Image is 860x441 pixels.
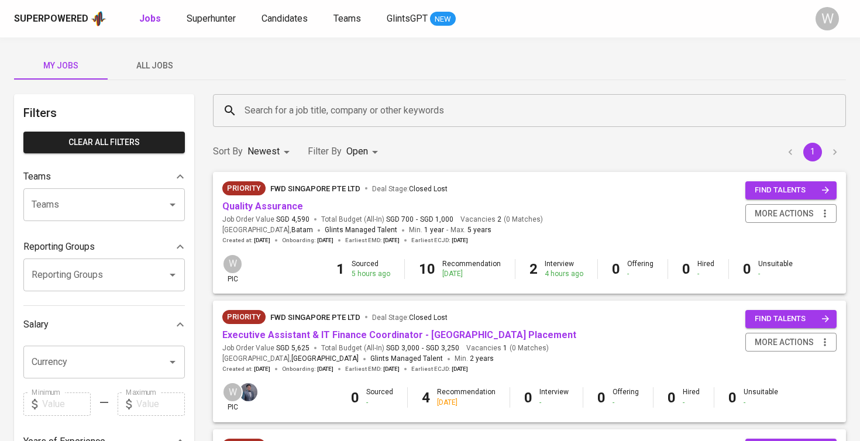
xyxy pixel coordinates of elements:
div: Superpowered [14,12,88,26]
span: Earliest ECJD : [411,236,468,244]
b: 4 [422,390,430,406]
span: [GEOGRAPHIC_DATA] [291,353,359,365]
nav: pagination navigation [779,143,846,161]
span: [DATE] [452,365,468,373]
span: Closed Lost [409,313,448,322]
input: Value [136,392,185,416]
span: find talents [755,184,830,197]
span: Min. [409,226,444,234]
span: SGD 3,250 [426,343,459,353]
span: 5 years [467,226,491,234]
button: Open [164,267,181,283]
span: - [422,343,424,353]
div: Teams [23,165,185,188]
b: 1 [336,261,345,277]
b: 10 [419,261,435,277]
span: Vacancies ( 0 Matches ) [466,343,549,353]
b: 0 [743,261,751,277]
p: Sort By [213,144,243,159]
div: [DATE] [442,269,501,279]
div: 4 hours ago [545,269,583,279]
button: Open [164,197,181,213]
a: Quality Assurance [222,201,303,212]
span: [DATE] [383,365,400,373]
span: [DATE] [254,236,270,244]
span: FWD Singapore Pte Ltd [270,313,360,322]
span: Glints Managed Talent [370,354,443,363]
span: NEW [430,13,456,25]
span: Batam [291,225,313,236]
span: Superhunter [187,13,236,24]
div: Newest [247,141,294,163]
div: New Job received from Demand Team [222,181,266,195]
button: page 1 [803,143,822,161]
div: - [744,398,778,408]
div: Offering [627,259,653,279]
span: [GEOGRAPHIC_DATA] , [222,353,359,365]
span: Total Budget (All-In) [321,343,459,353]
div: Interview [539,387,569,407]
span: Max. [450,226,491,234]
a: Executive Assistant & IT Finance Coordinator - [GEOGRAPHIC_DATA] Placement [222,329,576,340]
span: [DATE] [317,236,333,244]
button: find talents [745,181,837,199]
span: SGD 700 [386,215,414,225]
span: [DATE] [317,365,333,373]
button: more actions [745,333,837,352]
div: Hired [683,387,700,407]
a: Superpoweredapp logo [14,10,106,27]
span: SGD 5,625 [276,343,309,353]
p: Newest [247,144,280,159]
div: - [627,269,653,279]
div: New Job received from Demand Team [222,310,266,324]
span: All Jobs [115,58,194,73]
b: 0 [668,390,676,406]
div: pic [222,254,243,284]
span: Earliest EMD : [345,236,400,244]
a: Teams [333,12,363,26]
span: Earliest EMD : [345,365,400,373]
span: SGD 1,000 [420,215,453,225]
div: - [683,398,700,408]
span: FWD Singapore Pte Ltd [270,184,360,193]
div: - [613,398,639,408]
div: W [222,382,243,402]
p: Filter By [308,144,342,159]
div: Interview [545,259,583,279]
div: - [366,398,393,408]
div: Sourced [366,387,393,407]
span: [DATE] [383,236,400,244]
div: - [539,398,569,408]
span: My Jobs [21,58,101,73]
div: Recommendation [437,387,496,407]
button: Open [164,354,181,370]
div: Unsuitable [744,387,778,407]
div: [DATE] [437,398,496,408]
b: 2 [529,261,538,277]
span: Deal Stage : [372,185,448,193]
span: Job Order Value [222,343,309,353]
span: more actions [755,335,814,350]
div: Salary [23,313,185,336]
button: more actions [745,204,837,223]
a: GlintsGPT NEW [387,12,456,26]
span: Priority [222,311,266,323]
div: - [697,269,714,279]
span: SGD 3,000 [386,343,419,353]
span: 1 [501,343,507,353]
span: 1 year [424,226,444,234]
span: Deal Stage : [372,313,448,322]
div: - [758,269,793,279]
span: Candidates [262,13,308,24]
span: Total Budget (All-In) [321,215,453,225]
span: 2 [496,215,501,225]
a: Jobs [139,12,163,26]
div: Recommendation [442,259,501,279]
span: Teams [333,13,361,24]
div: Offering [613,387,639,407]
span: [GEOGRAPHIC_DATA] , [222,225,313,236]
span: Priority [222,182,266,194]
img: jhon@glints.com [239,383,257,401]
div: Hired [697,259,714,279]
div: W [816,7,839,30]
